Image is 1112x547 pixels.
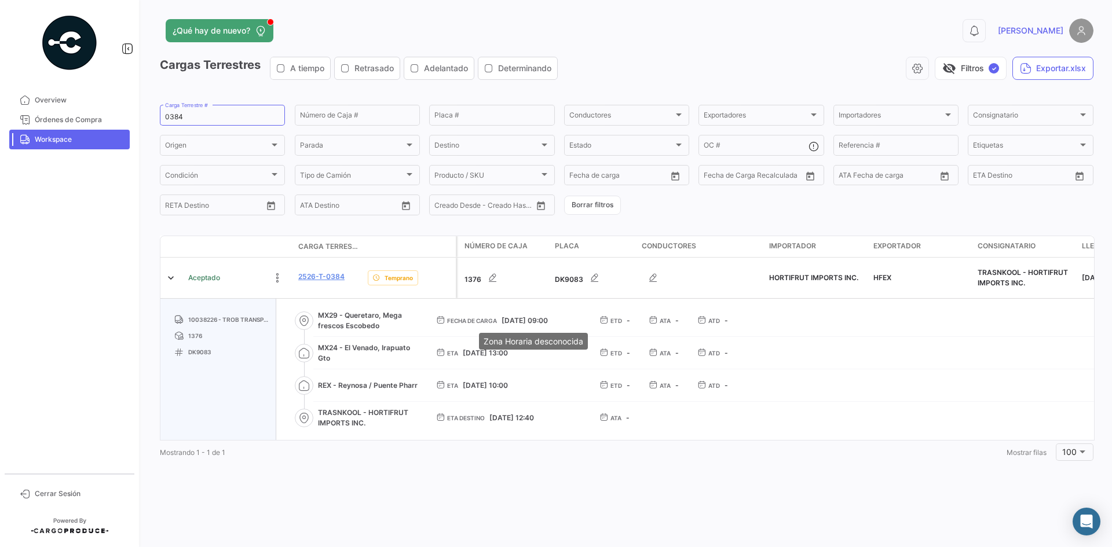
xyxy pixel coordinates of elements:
[660,348,671,358] span: ATA
[973,173,994,181] input: Desde
[704,173,725,181] input: Desde
[769,273,858,282] span: HORTIFRUT IMPORTS INC.
[660,316,671,325] span: ATA
[385,273,413,282] span: Temprano
[300,173,404,181] span: Tipo de Camión
[464,266,546,289] div: 1376
[498,63,551,74] span: Determinando
[973,113,1077,121] span: Consignatario
[973,236,1077,257] datatable-header-cell: Consignatario
[882,173,928,181] input: ATA Hasta
[300,203,335,211] input: ATA Desde
[35,115,125,125] span: Órdenes de Compra
[318,343,418,364] span: MX24 - El Venado, Irapuato Gto
[873,273,891,282] span: HFEX
[869,236,973,257] datatable-header-cell: Exportador
[160,57,561,80] h3: Cargas Terrestres
[998,25,1063,36] span: [PERSON_NAME]
[973,143,1077,151] span: Etiquetas
[489,413,534,422] span: [DATE] 12:40
[839,113,943,121] span: Importadores
[637,236,765,257] datatable-header-cell: Conductores
[725,316,728,325] span: -
[725,381,728,390] span: -
[642,241,696,251] span: Conductores
[675,381,679,390] span: -
[270,57,330,79] button: A tiempo
[1012,57,1093,80] button: Exportar.xlsx
[35,489,125,499] span: Cerrar Sesión
[660,381,671,390] span: ATA
[839,173,874,181] input: ATA Desde
[704,113,808,121] span: Exportadores
[298,271,345,282] a: 2526-T-0384
[404,57,474,79] button: Adelantado
[485,203,532,211] input: Creado Hasta
[626,413,630,422] span: -
[35,95,125,105] span: Overview
[1062,447,1077,457] span: 100
[9,130,130,149] a: Workspace
[166,19,273,42] button: ¿Qué hay de nuevo?
[769,241,816,251] span: Importador
[262,197,280,214] button: Open calendar
[343,203,390,211] input: ATA Hasta
[627,316,630,325] span: -
[935,57,1007,80] button: visibility_offFiltros✓
[188,273,220,283] span: Aceptado
[675,316,679,325] span: -
[354,63,394,74] span: Retrasado
[447,316,497,325] span: Fecha de carga
[434,143,539,151] span: Destino
[318,408,418,428] span: TRASNKOOL - HORTIFRUT IMPORTS INC.
[447,348,458,358] span: ETA
[188,331,202,340] span: 1376
[173,25,250,36] span: ¿Qué hay de nuevo?
[478,57,557,79] button: Determinando
[942,61,956,75] span: visibility_off
[1002,173,1048,181] input: Hasta
[424,63,468,74] span: Adelantado
[598,173,645,181] input: Hasta
[194,203,240,211] input: Hasta
[1069,19,1093,43] img: placeholder-user.png
[464,241,528,251] span: Número de Caja
[318,380,418,391] span: REX - Reynosa / Puente Pharr
[318,310,418,331] span: MX29 - Queretaro, Mega frescos Escobedo
[708,381,720,390] span: ATD
[363,242,456,251] datatable-header-cell: Delay Status
[708,348,720,358] span: ATD
[165,272,177,284] a: Expand/Collapse Row
[290,63,324,74] span: A tiempo
[610,348,622,358] span: ETD
[765,236,869,257] datatable-header-cell: Importador
[569,113,674,121] span: Conductores
[35,134,125,145] span: Workspace
[569,173,590,181] input: Desde
[725,348,728,357] span: -
[502,316,548,325] span: [DATE] 09:00
[802,167,819,185] button: Open calendar
[627,381,630,390] span: -
[978,268,1068,287] span: TRASNKOOL - HORTIFRUT IMPORTS INC.
[569,143,674,151] span: Estado
[1073,508,1100,535] div: Abrir Intercom Messenger
[610,381,622,390] span: ETD
[165,143,269,151] span: Origen
[298,241,359,252] span: Carga Terrestre #
[555,266,632,289] div: DK9083
[458,236,550,257] datatable-header-cell: Número de Caja
[447,381,458,390] span: ETA
[184,242,294,251] datatable-header-cell: Estado
[733,173,779,181] input: Hasta
[434,203,477,211] input: Creado Desde
[479,333,588,350] div: Zona Horaria desconocida
[989,63,999,74] span: ✓
[294,237,363,256] datatable-header-cell: Carga Terrestre #
[300,143,404,151] span: Parada
[447,413,485,423] span: ETA Destino
[555,241,579,251] span: Placa
[188,315,271,324] span: 10038226 - TROB TRANSPORTES SA DE CV
[708,316,720,325] span: ATD
[550,236,637,257] datatable-header-cell: Placa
